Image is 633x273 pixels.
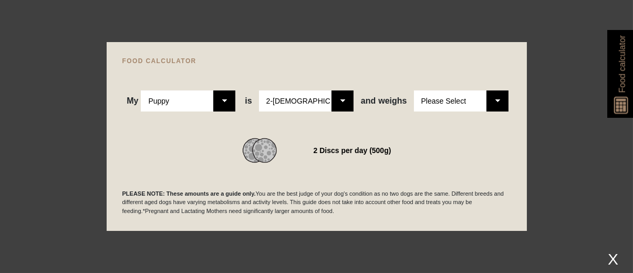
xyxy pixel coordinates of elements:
div: X [604,250,622,268]
h4: FOOD CALCULATOR [122,58,511,64]
span: weighs [361,96,407,106]
div: 2 Discs per day (500g) [314,143,391,158]
p: You are the best judge of your dog's condition as no two dogs are the same. Different breeds and ... [122,189,511,216]
span: My [127,96,138,106]
b: PLEASE NOTE: These amounts are a guide only. [122,190,256,197]
span: is [245,96,252,106]
span: and [361,96,378,106]
span: Food calculator [616,35,628,93]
